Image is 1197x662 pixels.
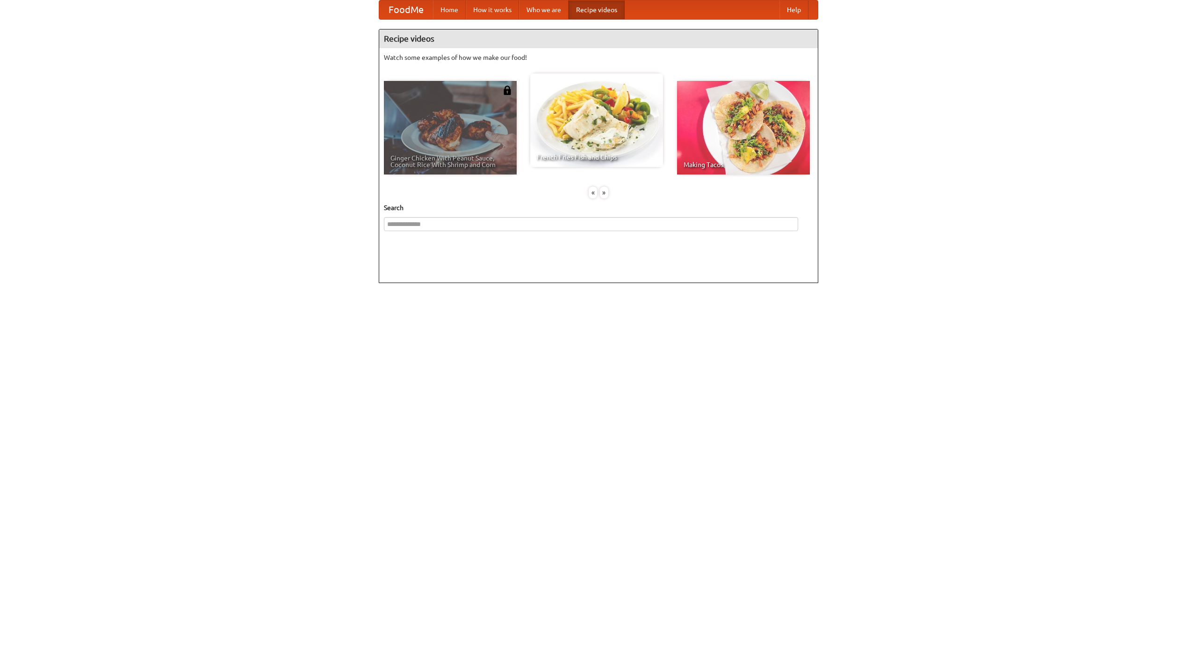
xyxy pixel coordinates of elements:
h5: Search [384,203,813,212]
h4: Recipe videos [379,29,818,48]
a: How it works [466,0,519,19]
span: French Fries Fish and Chips [537,154,656,160]
img: 483408.png [503,86,512,95]
a: French Fries Fish and Chips [530,73,663,167]
a: Home [433,0,466,19]
a: FoodMe [379,0,433,19]
div: « [589,187,597,198]
a: Help [779,0,808,19]
a: Recipe videos [569,0,625,19]
div: » [600,187,608,198]
span: Making Tacos [684,161,803,168]
a: Who we are [519,0,569,19]
a: Making Tacos [677,81,810,175]
p: Watch some examples of how we make our food! [384,53,813,62]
